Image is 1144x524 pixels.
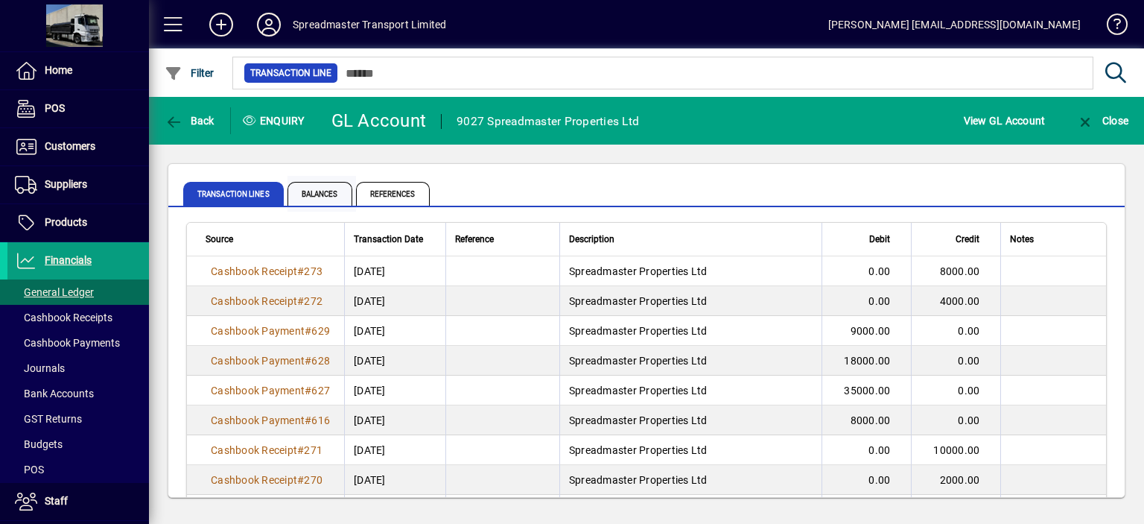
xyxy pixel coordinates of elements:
[211,265,297,277] span: Cashbook Receipt
[7,406,149,432] a: GST Returns
[7,90,149,127] a: POS
[206,353,335,369] a: Cashbook Payment#628
[354,294,386,309] span: [DATE]
[911,346,1000,376] td: 0.00
[311,414,330,426] span: 616
[183,182,284,206] span: Transaction lines
[15,286,94,298] span: General Ledger
[287,182,352,206] span: Balances
[354,443,386,458] span: [DATE]
[211,355,305,367] span: Cashbook Payment
[1061,107,1144,134] app-page-header-button: Close enquiry
[206,231,233,247] span: Source
[15,388,94,400] span: Bank Accounts
[356,182,430,206] span: References
[7,381,149,406] a: Bank Accounts
[15,337,120,349] span: Cashbook Payments
[7,483,149,520] a: Staff
[831,231,903,247] div: Debit
[911,256,1000,286] td: 8000.00
[231,109,320,133] div: Enquiry
[206,412,335,429] a: Cashbook Payment#616
[354,264,386,279] span: [DATE]
[165,115,214,127] span: Back
[45,178,87,190] span: Suppliers
[311,385,330,397] span: 627
[161,60,218,86] button: Filter
[206,382,335,399] a: Cashbook Payment#627
[7,432,149,457] a: Budgets
[206,293,328,309] a: Cashbook Receipt#272
[354,231,423,247] span: Transaction Date
[911,286,1000,316] td: 4000.00
[569,474,708,486] span: Spreadmaster Properties Ltd
[211,325,305,337] span: Cashbook Payment
[1076,115,1128,127] span: Close
[569,444,708,456] span: Spreadmaster Properties Ltd
[7,204,149,242] a: Products
[7,305,149,330] a: Cashbook Receipts
[960,107,1049,134] button: View GL Account
[161,107,218,134] button: Back
[569,231,614,247] span: Description
[15,312,112,323] span: Cashbook Receipts
[305,414,311,426] span: #
[15,413,82,425] span: GST Returns
[149,107,231,134] app-page-header-button: Back
[7,457,149,482] a: POS
[822,316,911,346] td: 9000.00
[822,465,911,495] td: 0.00
[304,265,322,277] span: 273
[354,413,386,428] span: [DATE]
[245,11,293,38] button: Profile
[165,67,214,79] span: Filter
[1072,107,1132,134] button: Close
[822,286,911,316] td: 0.00
[822,256,911,286] td: 0.00
[1096,3,1125,51] a: Knowledge Base
[911,376,1000,405] td: 0.00
[45,216,87,228] span: Products
[211,444,297,456] span: Cashbook Receipt
[206,442,328,458] a: Cashbook Receipt#271
[7,330,149,356] a: Cashbook Payments
[569,325,708,337] span: Spreadmaster Properties Ltd
[305,385,311,397] span: #
[911,465,1000,495] td: 2000.00
[1010,231,1087,247] div: Notes
[822,346,911,376] td: 18000.00
[569,355,708,367] span: Spreadmaster Properties Ltd
[304,474,322,486] span: 270
[15,464,44,476] span: POS
[211,295,297,307] span: Cashbook Receipt
[7,356,149,381] a: Journals
[822,435,911,465] td: 0.00
[7,166,149,203] a: Suppliers
[354,383,386,398] span: [DATE]
[569,295,708,307] span: Spreadmaster Properties Ltd
[293,13,446,37] div: Spreadmaster Transport Limited
[569,414,708,426] span: Spreadmaster Properties Ltd
[455,231,494,247] span: Reference
[569,231,813,247] div: Description
[304,444,322,456] span: 271
[45,64,72,76] span: Home
[206,263,328,280] a: Cashbook Receipt#273
[45,140,95,152] span: Customers
[354,353,386,368] span: [DATE]
[911,316,1000,346] td: 0.00
[297,295,304,307] span: #
[7,280,149,305] a: General Ledger
[964,109,1046,133] span: View GL Account
[250,66,331,81] span: Transaction Line
[331,109,427,133] div: GL Account
[297,474,304,486] span: #
[354,323,386,338] span: [DATE]
[15,438,63,450] span: Budgets
[45,102,65,114] span: POS
[15,362,65,374] span: Journals
[354,473,386,487] span: [DATE]
[569,385,708,397] span: Spreadmaster Properties Ltd
[211,414,305,426] span: Cashbook Payment
[305,355,311,367] span: #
